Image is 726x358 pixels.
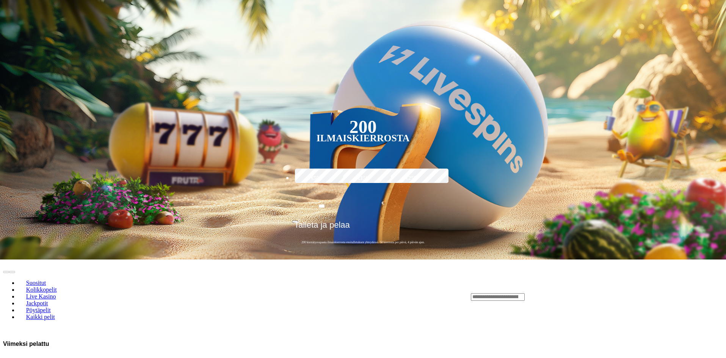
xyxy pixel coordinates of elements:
label: €50 [293,167,337,189]
span: € [382,200,384,207]
a: Pöytäpelit [18,305,58,316]
a: Live Kasino [18,291,64,302]
label: €250 [389,167,433,189]
span: Kolikkopelit [23,286,60,293]
span: Live Kasino [23,293,59,300]
button: prev slide [3,271,9,273]
div: 200 [349,122,376,131]
a: Kolikkopelit [18,284,64,295]
nav: Lobby [3,267,456,327]
input: Search [471,293,525,301]
a: Jackpotit [18,298,56,309]
header: Lobby [3,260,723,334]
button: next slide [9,271,15,273]
h3: Viimeksi pelattu [3,340,49,347]
button: Talleta ja pelaa [292,220,434,236]
span: Talleta ja pelaa [294,220,350,235]
label: €150 [341,167,385,189]
span: Suositut [23,280,49,286]
a: Suositut [18,277,54,289]
span: Kaikki pelit [23,314,58,320]
span: Pöytäpelit [23,307,54,313]
span: 200 kierrätysvapaata ilmaiskierrosta ensitalletuksen yhteydessä. 50 kierrosta per päivä, 4 päivän... [292,240,434,244]
span: Jackpotit [23,300,51,306]
span: € [298,218,300,222]
div: Ilmaiskierrosta [317,134,410,143]
a: Kaikki pelit [18,311,63,323]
